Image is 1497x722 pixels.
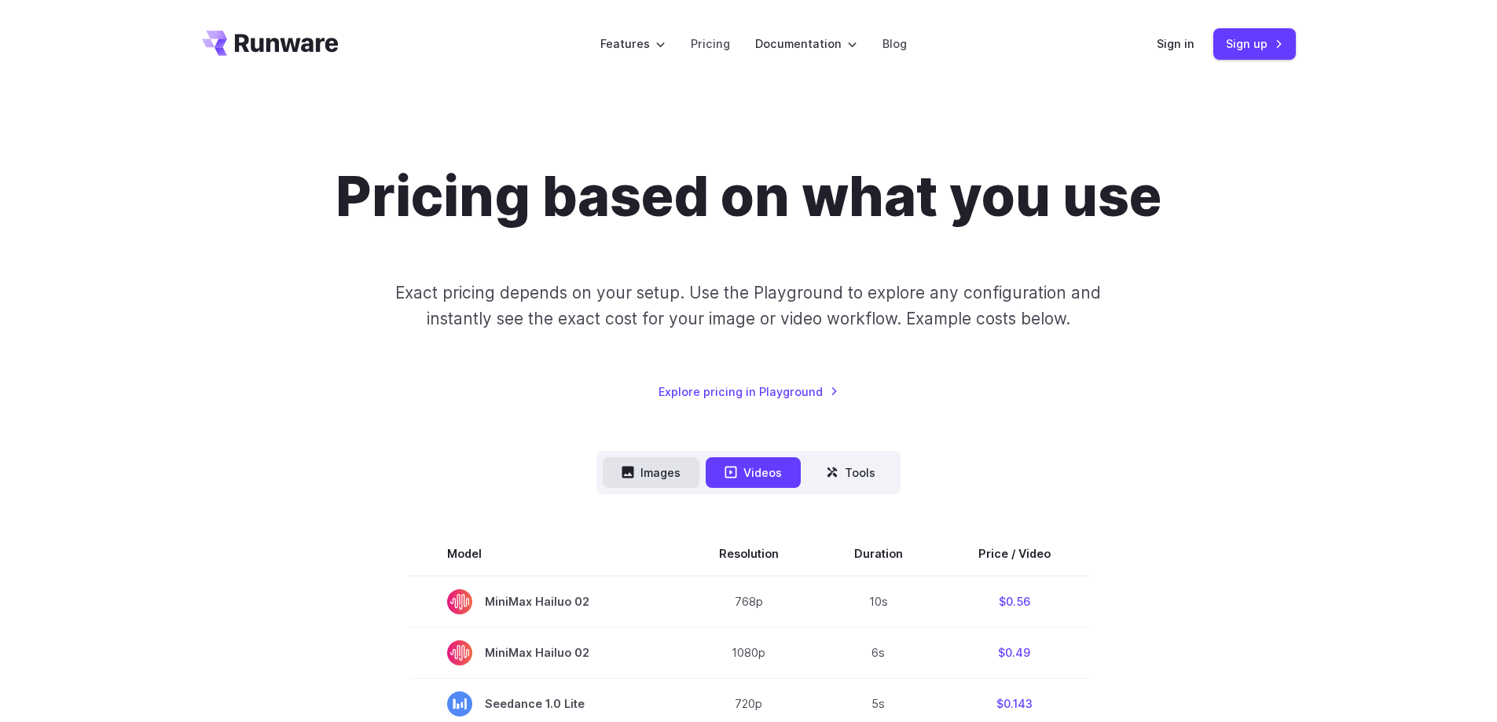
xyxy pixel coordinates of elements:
td: $0.49 [941,627,1088,678]
h1: Pricing based on what you use [336,163,1161,229]
span: Seedance 1.0 Lite [447,691,644,717]
a: Go to / [202,31,339,56]
p: Exact pricing depends on your setup. Use the Playground to explore any configuration and instantl... [365,280,1131,332]
button: Videos [706,457,801,488]
a: Pricing [691,35,730,53]
span: MiniMax Hailuo 02 [447,589,644,614]
td: 768p [681,576,816,628]
td: 6s [816,627,941,678]
th: Model [409,532,681,576]
th: Resolution [681,532,816,576]
a: Explore pricing in Playground [659,383,838,401]
button: Images [603,457,699,488]
td: 10s [816,576,941,628]
span: MiniMax Hailuo 02 [447,640,644,665]
a: Blog [882,35,907,53]
button: Tools [807,457,894,488]
th: Price / Video [941,532,1088,576]
th: Duration [816,532,941,576]
td: $0.56 [941,576,1088,628]
a: Sign up [1213,28,1296,59]
label: Documentation [755,35,857,53]
a: Sign in [1157,35,1194,53]
td: 1080p [681,627,816,678]
label: Features [600,35,666,53]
